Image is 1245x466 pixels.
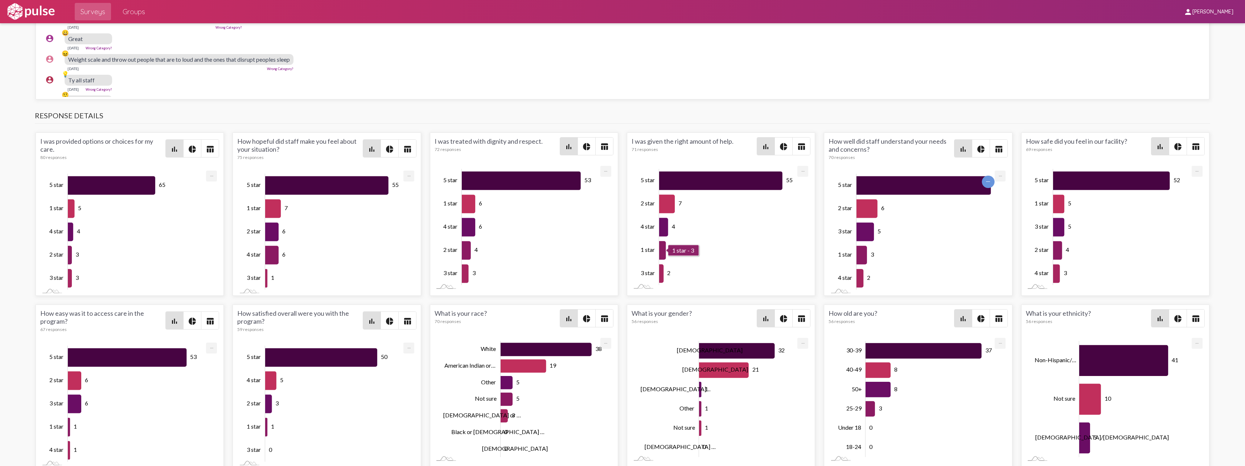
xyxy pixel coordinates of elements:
div: I was provided options or choices for my care. [40,137,165,160]
button: Pie style chart [972,310,990,327]
a: Export [Press ENTER or use arrow keys to navigate] [600,166,611,173]
mat-icon: pie_chart [582,142,591,151]
tspan: 2 [867,274,870,281]
button: Bar chart [363,312,381,329]
tspan: 4 star [1035,270,1049,277]
mat-icon: bar_chart [761,142,770,151]
tspan: 5 star [1035,177,1049,184]
tspan: 3 star [1035,223,1049,230]
tspan: 3 [670,246,673,253]
tspan: 3 [1064,270,1067,277]
tspan: 1 [271,274,274,281]
img: white-logo.svg [6,3,56,21]
tspan: 5 star [443,177,457,184]
g: Chart [247,174,405,290]
button: Pie style chart [184,140,201,157]
g: Chart [838,341,997,458]
tspan: 4 star [641,223,655,230]
a: Surveys [75,3,111,20]
tspan: Not sure [475,395,497,402]
tspan: 6 [85,400,88,407]
g: Series [699,343,775,455]
tspan: 5 star [838,181,852,188]
div: 80 responses [40,155,165,160]
tspan: [DEMOGRAPHIC_DATA] [677,347,743,353]
tspan: 3 [75,274,79,281]
tspan: [DEMOGRAPHIC_DATA] or … [443,412,521,418]
mat-icon: bar_chart [564,314,573,323]
g: Chart [1035,169,1193,286]
tspan: 2 star [247,228,261,235]
tspan: 41 [1172,356,1179,363]
tspan: 6 [85,377,88,384]
tspan: 1 [74,423,77,430]
button: Pie style chart [578,138,595,155]
a: Export [Press ENTER or use arrow keys to navigate] [797,166,808,173]
tspan: [DEMOGRAPHIC_DATA] [682,366,748,373]
tspan: 53 [190,353,197,360]
div: 56 responses [632,319,757,324]
mat-icon: table_chart [994,314,1003,323]
a: Export [Press ENTER or use arrow keys to navigate] [1192,166,1203,173]
button: Table view [1187,138,1204,155]
mat-icon: bar_chart [564,142,573,151]
tspan: 7 [678,200,682,207]
div: 67 responses [40,327,165,332]
button: Pie style chart [381,312,398,329]
mat-icon: table_chart [797,314,806,323]
tspan: 3 [871,251,874,258]
tspan: 1 [74,446,77,453]
mat-icon: table_chart [994,145,1003,154]
tspan: [DEMOGRAPHIC_DATA] … [645,443,716,450]
mat-icon: table_chart [1191,314,1200,323]
tspan: Not sure [1053,395,1075,402]
tspan: [DEMOGRAPHIC_DATA]/[DEMOGRAPHIC_DATA] [1035,434,1169,441]
div: How safe did you feel in our facility? [1026,137,1151,155]
a: Groups [117,3,151,20]
g: Chart [49,174,208,290]
tspan: 0 [869,443,873,450]
div: 70 responses [829,155,954,160]
tspan: 1 star [443,200,457,207]
tspan: 5 star [49,353,63,360]
tspan: 8 [894,366,897,373]
tspan: 3 [472,270,476,277]
tspan: 25-29 [846,405,862,412]
tspan: 40-49 [846,366,862,373]
tspan: 5 star [641,177,655,184]
div: I was given the right amount of help. [632,137,757,155]
tspan: 21 [752,366,759,373]
g: Series [265,176,389,288]
tspan: 65 [159,181,165,188]
div: I was treated with dignity and respect. [435,137,560,155]
tspan: 2 star [1035,246,1049,253]
tspan: 6 [881,205,884,212]
button: Bar chart [166,140,183,157]
tspan: 55 [786,177,793,184]
div: 59 responses [237,327,362,332]
tspan: 1 [705,405,708,412]
button: Bar chart [757,138,774,155]
tspan: 2 star [49,377,63,384]
tspan: 30-39 [846,347,862,353]
a: Wrong Category? [215,25,242,29]
tspan: 3 [275,400,279,407]
button: [PERSON_NAME] [1178,5,1239,18]
tspan: 2 star [247,400,261,407]
button: Table view [990,310,1007,327]
mat-icon: bar_chart [1156,314,1164,323]
button: Bar chart [560,138,578,155]
tspan: 6 [282,228,285,235]
tspan: 50+ [852,385,862,392]
div: [DATE] [67,87,79,91]
button: Table view [201,312,219,329]
mat-icon: table_chart [403,317,412,326]
g: Series [68,348,187,460]
tspan: Under 18 [838,424,861,431]
a: Export [Press ENTER or use arrow keys to navigate] [403,171,414,177]
g: Series [501,343,592,456]
tspan: [DEMOGRAPHIC_DATA] [482,445,548,452]
mat-icon: bar_chart [367,317,376,326]
mat-icon: bar_chart [959,145,967,154]
g: Series [856,176,991,288]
